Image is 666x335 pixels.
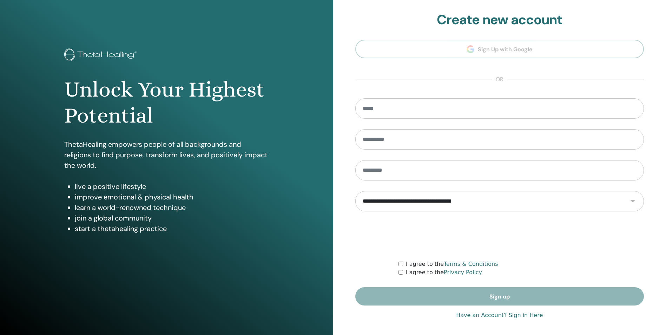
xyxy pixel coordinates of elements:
li: improve emotional & physical health [75,192,269,202]
iframe: reCAPTCHA [446,222,553,249]
h2: Create new account [355,12,644,28]
a: Terms & Conditions [444,261,498,267]
p: ThetaHealing empowers people of all backgrounds and religions to find purpose, transform lives, a... [64,139,269,171]
li: learn a world-renowned technique [75,202,269,213]
li: live a positive lifestyle [75,181,269,192]
label: I agree to the [406,260,498,268]
label: I agree to the [406,268,482,277]
li: join a global community [75,213,269,223]
li: start a thetahealing practice [75,223,269,234]
h1: Unlock Your Highest Potential [64,77,269,129]
a: Privacy Policy [444,269,482,276]
span: or [492,75,507,84]
a: Have an Account? Sign in Here [456,311,543,320]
